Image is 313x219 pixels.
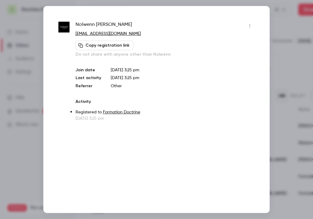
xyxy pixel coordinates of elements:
p: Referrer [76,83,101,89]
p: Last activity [76,75,101,81]
a: Formation Doctrine [103,110,140,114]
p: Join date [76,67,101,73]
img: groupe-beaumanoir.fr [58,22,70,33]
p: Activity [76,99,255,105]
p: [DATE] 3:25 pm [111,67,255,73]
p: [DATE] 3:25 pm [76,116,255,122]
button: Copy registration link [76,41,133,50]
a: [EMAIL_ADDRESS][DOMAIN_NAME] [76,32,141,36]
span: Nolwenn [PERSON_NAME] [76,21,132,31]
p: Do not share with anyone other than Nolwenn [76,51,255,57]
span: [DATE] 3:25 pm [111,76,139,80]
p: Other [111,83,255,89]
p: Registered to [76,109,255,116]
